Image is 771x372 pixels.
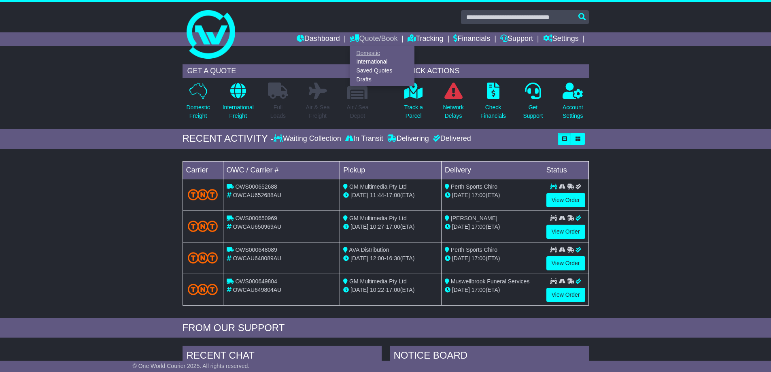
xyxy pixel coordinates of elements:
a: AccountSettings [562,82,584,125]
div: FROM OUR SUPPORT [183,322,589,334]
div: Waiting Collection [274,134,343,143]
p: Get Support [523,103,543,120]
a: CheckFinancials [480,82,506,125]
div: RECENT CHAT [183,346,382,368]
span: 16:30 [386,255,400,261]
a: Drafts [350,75,414,84]
a: Support [500,32,533,46]
span: 17:00 [386,223,400,230]
span: 10:27 [370,223,384,230]
div: - (ETA) [343,286,438,294]
a: DomesticFreight [186,82,210,125]
a: Dashboard [297,32,340,46]
span: 17:00 [472,192,486,198]
div: Delivering [385,134,431,143]
div: - (ETA) [343,191,438,200]
a: View Order [546,288,585,302]
span: 10:22 [370,287,384,293]
span: GM Multimedia Pty Ltd [349,183,407,190]
span: Perth Sports Chiro [451,247,497,253]
a: Financials [453,32,490,46]
p: Check Financials [480,103,506,120]
span: GM Multimedia Pty Ltd [349,278,407,285]
a: InternationalFreight [222,82,254,125]
img: TNT_Domestic.png [188,189,218,200]
span: OWCAU648089AU [233,255,281,261]
p: Full Loads [268,103,288,120]
div: GET A QUOTE [183,64,374,78]
div: RECENT ACTIVITY - [183,133,274,145]
span: OWCAU650969AU [233,223,281,230]
span: OWS000649804 [235,278,277,285]
span: OWCAU652688AU [233,192,281,198]
p: Track a Parcel [404,103,423,120]
div: NOTICE BOARD [390,346,589,368]
div: In Transit [343,134,385,143]
div: (ETA) [445,223,539,231]
span: OWS000650969 [235,215,277,221]
a: Track aParcel [404,82,423,125]
span: [DATE] [350,192,368,198]
div: (ETA) [445,254,539,263]
td: Carrier [183,161,223,179]
span: 17:00 [472,287,486,293]
span: 11:44 [370,192,384,198]
img: TNT_Domestic.png [188,221,218,232]
div: (ETA) [445,286,539,294]
span: OWS000648089 [235,247,277,253]
span: [DATE] [350,255,368,261]
a: NetworkDelays [442,82,464,125]
span: [DATE] [452,287,470,293]
div: (ETA) [445,191,539,200]
div: QUICK ACTIONS [398,64,589,78]
a: Settings [543,32,579,46]
div: Quote/Book [350,46,414,86]
td: Status [543,161,588,179]
span: 17:00 [386,287,400,293]
img: TNT_Domestic.png [188,252,218,263]
a: View Order [546,256,585,270]
span: [DATE] [452,192,470,198]
span: OWS000652688 [235,183,277,190]
td: Delivery [441,161,543,179]
p: Air & Sea Freight [306,103,330,120]
a: Tracking [408,32,443,46]
div: - (ETA) [343,223,438,231]
span: GM Multimedia Pty Ltd [349,215,407,221]
span: [PERSON_NAME] [451,215,497,221]
p: Domestic Freight [186,103,210,120]
div: - (ETA) [343,254,438,263]
img: TNT_Domestic.png [188,284,218,295]
p: International Freight [223,103,254,120]
span: 17:00 [386,192,400,198]
span: 17:00 [472,255,486,261]
a: International [350,57,414,66]
a: View Order [546,193,585,207]
span: Perth Sports Chiro [451,183,497,190]
span: © One World Courier 2025. All rights reserved. [133,363,250,369]
p: Air / Sea Depot [347,103,369,120]
a: Quote/Book [350,32,397,46]
td: Pickup [340,161,442,179]
a: GetSupport [522,82,543,125]
span: OWCAU649804AU [233,287,281,293]
td: OWC / Carrier # [223,161,340,179]
a: View Order [546,225,585,239]
p: Network Delays [443,103,463,120]
a: Saved Quotes [350,66,414,75]
span: 12:00 [370,255,384,261]
div: Delivered [431,134,471,143]
span: [DATE] [452,223,470,230]
p: Account Settings [563,103,583,120]
span: [DATE] [350,287,368,293]
span: [DATE] [452,255,470,261]
a: Domestic [350,49,414,57]
span: 17:00 [472,223,486,230]
span: Muswellbrook Funeral Services [451,278,530,285]
span: [DATE] [350,223,368,230]
span: AVA Distribution [349,247,389,253]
